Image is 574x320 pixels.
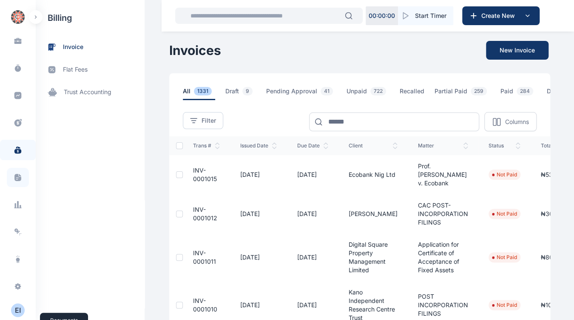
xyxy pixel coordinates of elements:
a: Draft9 [225,87,266,100]
li: Not Paid [492,254,517,261]
li: Not Paid [492,171,517,178]
a: All1331 [183,87,225,100]
td: [PERSON_NAME] [338,194,408,234]
span: All [183,87,215,100]
span: Unpaid [347,87,389,100]
a: Unpaid722 [347,87,400,100]
td: [DATE] [230,194,287,234]
a: Pending Approval41 [266,87,347,100]
span: trust accounting [64,88,111,97]
a: Paid284 [500,87,547,100]
span: 9 [242,87,253,95]
td: [DATE] [287,234,338,281]
div: E I [11,305,25,315]
span: invoice [63,43,83,52]
button: Columns [484,112,537,131]
span: Paid [500,87,537,100]
span: Matter [418,142,468,149]
button: Start Timer [398,6,453,25]
span: Pending Approval [266,87,336,100]
a: Recalled [400,87,435,100]
button: EI [11,303,25,317]
td: [DATE] [287,194,338,234]
li: Not Paid [492,302,517,308]
td: Digital Square Property Management Limited [338,234,408,281]
span: 41 [321,87,333,95]
span: status [489,142,520,149]
span: issued date [240,142,277,149]
td: [DATE] [230,155,287,194]
a: Partial Paid259 [435,87,500,100]
span: Create New [478,12,522,20]
span: Draft [225,87,256,100]
a: INV-0001010 [193,297,217,313]
p: Columns [505,118,529,126]
td: [DATE] [287,155,338,194]
span: Filter [202,116,216,125]
a: flat fees [36,58,145,81]
a: invoice [36,36,145,58]
span: 259 [471,87,487,95]
h1: Invoices [169,43,221,58]
a: INV-0001015 [193,167,217,182]
p: 00 : 00 : 00 [369,12,395,20]
button: New Invoice [486,41,548,60]
td: Application for Certificate of Acceptance of Fixed Assets [408,234,478,281]
span: Partial Paid [435,87,490,100]
td: [DATE] [230,234,287,281]
span: 284 [517,87,533,95]
button: Create New [462,6,540,25]
a: INV-0001011 [193,249,216,265]
a: trust accounting [36,81,145,104]
span: 722 [370,87,386,95]
span: client [349,142,398,149]
td: CAC POST-INCORPORATION FILINGS [408,194,478,234]
span: Trans # [193,142,220,149]
a: INV-0001012 [193,206,217,222]
button: EI [5,303,31,317]
td: Prof. [PERSON_NAME] v. Ecobank [408,155,478,194]
button: Filter [183,112,223,129]
span: 1331 [194,87,212,95]
li: Not Paid [492,210,517,217]
span: Due Date [297,142,328,149]
td: Ecobank Nig Ltd [338,155,408,194]
span: Start Timer [415,12,446,20]
span: flat fees [63,65,88,74]
span: Recalled [400,87,424,100]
